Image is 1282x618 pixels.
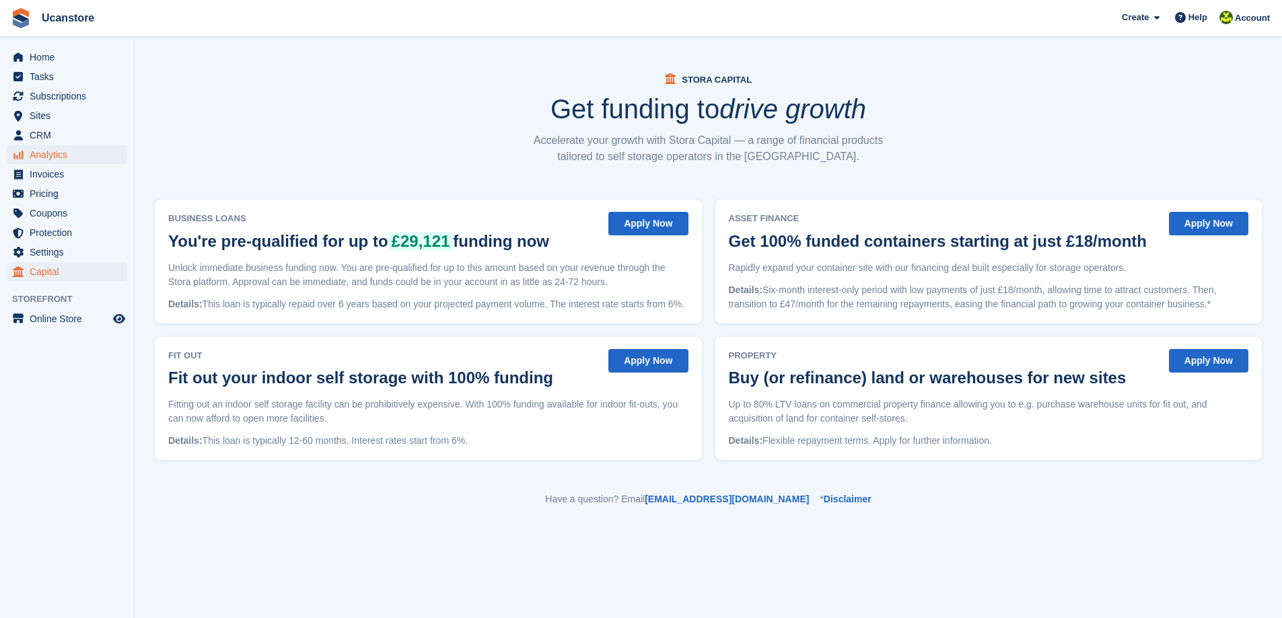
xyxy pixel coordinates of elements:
[30,165,110,184] span: Invoices
[550,95,866,122] h1: Get funding to
[1188,11,1207,24] span: Help
[7,145,127,164] a: menu
[824,494,871,504] a: Disclaimer
[168,369,553,387] h2: Fit out your indoor self storage with 100% funding
[729,283,1249,311] p: Six-month interest-only period with low payments of just £18/month, allowing time to attract cust...
[30,67,110,86] span: Tasks
[729,349,1133,362] span: Property
[7,204,127,223] a: menu
[729,435,763,446] span: Details:
[729,369,1127,387] h2: Buy (or refinance) land or warehouses for new sites
[1235,11,1270,25] span: Account
[719,94,866,124] i: drive growth
[11,8,31,28] img: stora-icon-8386f47178a22dfd0bd8f6a31ec36ba5ce8667c1dd55bd0f319d3a0aa187defe.svg
[30,145,110,164] span: Analytics
[729,397,1249,426] p: Up to 80% LTV loans on commercial property finance allowing you to e.g. purchase warehouse units ...
[7,243,127,262] a: menu
[30,204,110,223] span: Coupons
[30,223,110,242] span: Protection
[168,299,203,309] span: Details:
[7,87,127,106] a: menu
[7,106,127,125] a: menu
[168,349,560,362] span: Fit Out
[30,309,110,328] span: Online Store
[608,349,688,373] button: Apply Now
[7,309,127,328] a: menu
[30,106,110,125] span: Sites
[168,261,688,289] p: Unlock immediate business funding now. You are pre-qualified for up to this amount based on your ...
[729,434,1249,448] p: Flexible repayment terms. Apply for further information.
[729,284,763,295] span: Details:
[36,7,100,29] a: Ucanstore
[168,434,688,448] p: This loan is typically 12-60 months. Interest rates start from 6%.
[7,223,127,242] a: menu
[7,184,127,203] a: menu
[30,184,110,203] span: Pricing
[527,132,890,165] p: Accelerate your growth with Stora Capital — a range of financial products tailored to self storag...
[168,397,688,426] p: Fitting out an indoor self storage facility can be prohibitively expensive. With 100% funding ava...
[30,262,110,281] span: Capital
[1169,349,1248,373] button: Apply Now
[729,261,1249,275] p: Rapidly expand your container site with our financing deal built especially for storage operators.
[682,75,752,85] span: Stora Capital
[388,232,454,250] span: £29,121
[30,126,110,145] span: CRM
[168,212,556,225] span: Business Loans
[7,262,127,281] a: menu
[729,212,1153,225] span: Asset Finance
[7,165,127,184] a: menu
[645,494,809,504] a: [EMAIL_ADDRESS][DOMAIN_NAME]
[1219,11,1233,24] img: John Johns
[1122,11,1149,24] span: Create
[168,435,203,446] span: Details:
[30,87,110,106] span: Subscriptions
[608,212,688,235] button: Apply Now
[729,232,1147,250] h2: Get 100% funded containers starting at just £18/month
[155,492,1262,506] p: Have a question? Email *
[7,126,127,145] a: menu
[7,67,127,86] a: menu
[12,293,134,306] span: Storefront
[1169,212,1248,235] button: Apply Now
[168,232,549,250] h2: You're pre-qualified for up to funding now
[7,48,127,67] a: menu
[111,311,127,327] a: Preview store
[30,48,110,67] span: Home
[30,243,110,262] span: Settings
[168,297,688,311] p: This loan is typically repaid over 6 years based on your projected payment volume. The interest r...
